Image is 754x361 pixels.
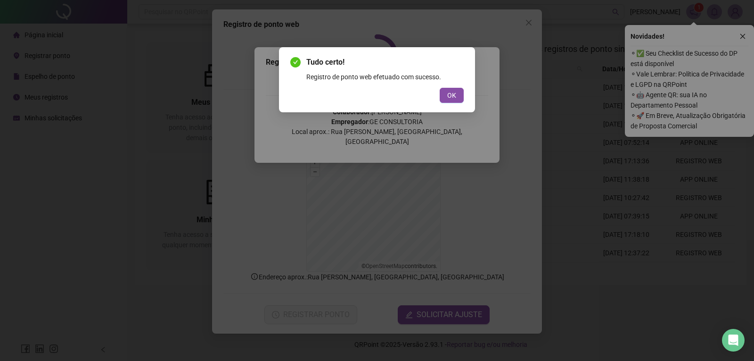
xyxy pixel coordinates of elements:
[722,329,745,352] div: Open Intercom Messenger
[306,72,464,82] div: Registro de ponto web efetuado com sucesso.
[290,57,301,67] span: check-circle
[447,90,456,101] span: OK
[306,57,464,68] span: Tudo certo!
[440,88,464,103] button: OK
